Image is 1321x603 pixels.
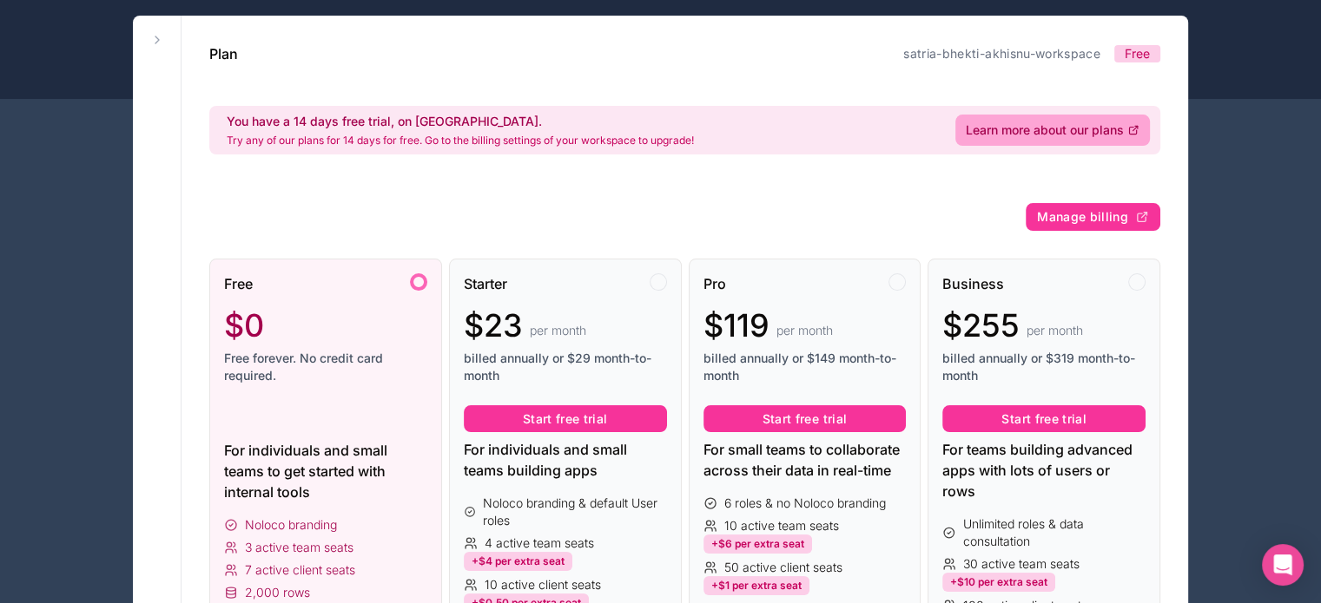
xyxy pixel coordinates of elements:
[963,515,1146,550] span: Unlimited roles & data consultation
[703,534,812,554] div: +$6 per extra seat
[224,273,253,294] span: Free
[224,308,264,343] span: $0
[227,113,694,130] h2: You have a 14 days free trial, on [GEOGRAPHIC_DATA].
[464,405,667,433] button: Start free trial
[245,584,310,601] span: 2,000 rows
[1262,544,1304,586] div: Open Intercom Messenger
[942,439,1146,501] div: For teams building advanced apps with lots of users or rows
[903,46,1100,61] a: satria-bhekti-akhisnu-workspace
[485,534,594,552] span: 4 active team seats
[703,350,907,384] span: billed annually or $149 month-to-month
[703,439,907,481] div: For small teams to collaborate across their data in real-time
[209,43,238,64] h1: Plan
[464,552,572,571] div: +$4 per extra seat
[485,576,601,593] span: 10 active client seats
[703,405,907,433] button: Start free trial
[776,322,833,339] span: per month
[464,308,523,343] span: $23
[703,273,726,294] span: Pro
[1026,203,1160,231] button: Manage billing
[703,576,809,595] div: +$1 per extra seat
[1027,322,1083,339] span: per month
[224,440,427,502] div: For individuals and small teams to get started with internal tools
[724,559,842,576] span: 50 active client seats
[724,495,886,512] span: 6 roles & no Noloco branding
[955,115,1150,146] a: Learn more about our plans
[483,495,666,529] span: Noloco branding & default User roles
[942,273,1004,294] span: Business
[942,573,1055,592] div: +$10 per extra seat
[245,539,353,556] span: 3 active team seats
[530,322,586,339] span: per month
[703,308,769,343] span: $119
[224,350,427,384] span: Free forever. No credit card required.
[464,273,507,294] span: Starter
[464,350,667,384] span: billed annually or $29 month-to-month
[963,555,1080,573] span: 30 active team seats
[942,405,1146,433] button: Start free trial
[724,517,839,534] span: 10 active team seats
[245,516,337,534] span: Noloco branding
[227,134,694,147] p: Try any of our plans for 14 days for free. Go to the billing settings of your workspace to upgrade!
[464,439,667,481] div: For individuals and small teams building apps
[966,121,1124,139] span: Learn more about our plans
[942,350,1146,384] span: billed annually or $319 month-to-month
[1125,45,1150,62] span: Free
[245,561,355,579] span: 7 active client seats
[942,308,1020,343] span: $255
[1037,209,1128,225] span: Manage billing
